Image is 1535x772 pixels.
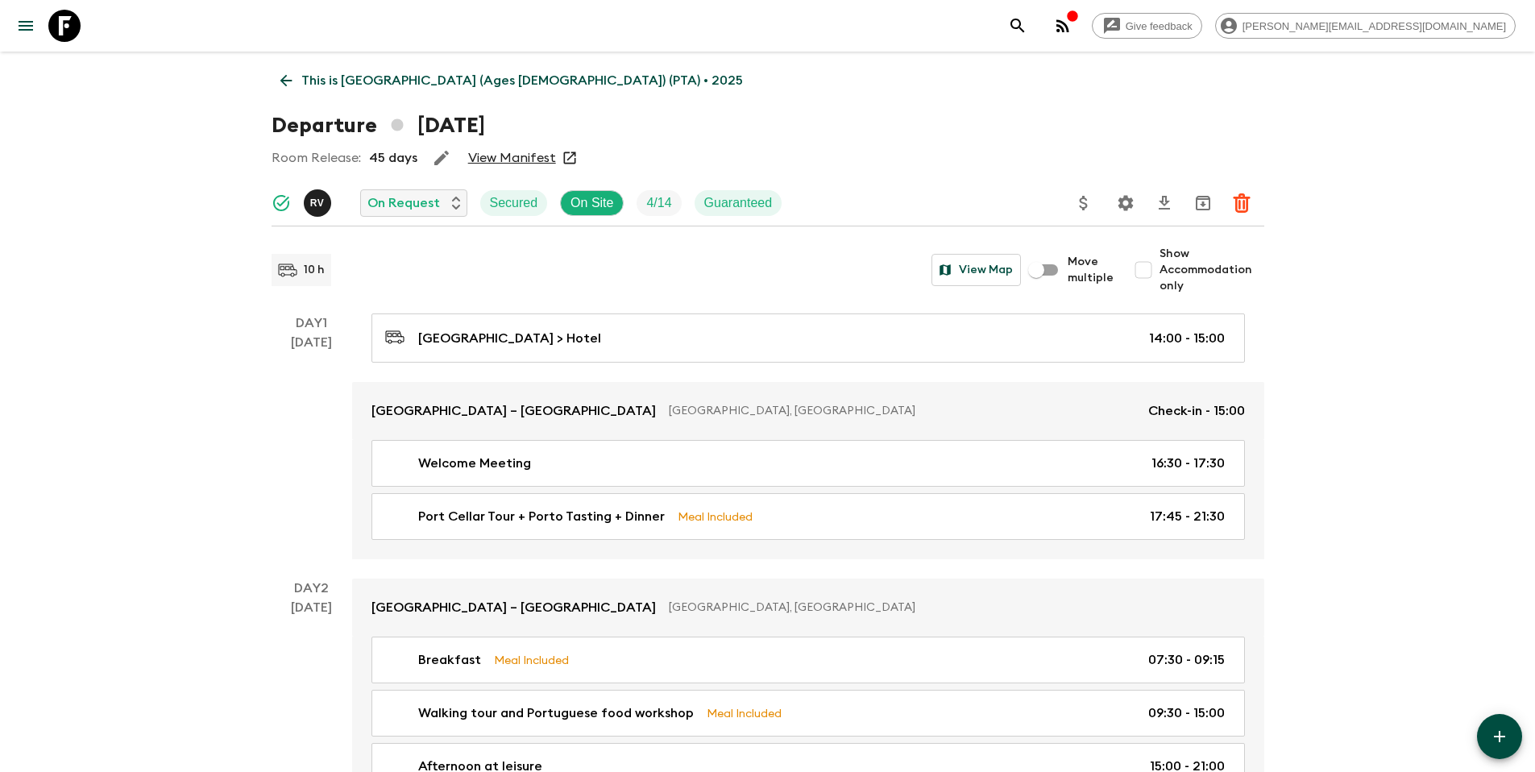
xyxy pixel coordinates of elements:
p: 14:00 - 15:00 [1149,329,1225,348]
a: Give feedback [1092,13,1202,39]
p: R V [310,197,325,210]
p: On Site [570,193,613,213]
button: View Map [931,254,1021,286]
p: [GEOGRAPHIC_DATA], [GEOGRAPHIC_DATA] [669,403,1135,419]
div: On Site [560,190,624,216]
p: 16:30 - 17:30 [1151,454,1225,473]
p: Guaranteed [704,193,773,213]
p: Welcome Meeting [418,454,531,473]
button: Settings [1110,187,1142,219]
button: Update Price, Early Bird Discount and Costs [1068,187,1100,219]
p: 45 days [369,148,417,168]
p: Meal Included [678,508,753,525]
p: [GEOGRAPHIC_DATA] – [GEOGRAPHIC_DATA] [371,401,656,421]
p: Room Release: [272,148,361,168]
h1: Departure [DATE] [272,110,485,142]
p: [GEOGRAPHIC_DATA] > Hotel [418,329,601,348]
p: [GEOGRAPHIC_DATA] – [GEOGRAPHIC_DATA] [371,598,656,617]
button: Delete [1226,187,1258,219]
a: BreakfastMeal Included07:30 - 09:15 [371,637,1245,683]
p: Meal Included [494,651,569,669]
p: Check-in - 15:00 [1148,401,1245,421]
span: [PERSON_NAME][EMAIL_ADDRESS][DOMAIN_NAME] [1234,20,1515,32]
p: Port Cellar Tour + Porto Tasting + Dinner [418,507,665,526]
p: 10 h [304,262,325,278]
p: 4 / 14 [646,193,671,213]
p: Secured [490,193,538,213]
p: Day 2 [272,579,352,598]
p: Breakfast [418,650,481,670]
p: On Request [367,193,440,213]
a: View Manifest [468,150,556,166]
a: [GEOGRAPHIC_DATA] – [GEOGRAPHIC_DATA][GEOGRAPHIC_DATA], [GEOGRAPHIC_DATA]Check-in - 15:00 [352,382,1264,440]
p: 09:30 - 15:00 [1148,704,1225,723]
p: This is [GEOGRAPHIC_DATA] (Ages [DEMOGRAPHIC_DATA]) (PTA) • 2025 [301,71,743,90]
p: Day 1 [272,313,352,333]
a: Port Cellar Tour + Porto Tasting + DinnerMeal Included17:45 - 21:30 [371,493,1245,540]
span: Give feedback [1117,20,1201,32]
a: Welcome Meeting16:30 - 17:30 [371,440,1245,487]
span: Move multiple [1068,254,1114,286]
p: Walking tour and Portuguese food workshop [418,704,694,723]
div: [PERSON_NAME][EMAIL_ADDRESS][DOMAIN_NAME] [1215,13,1516,39]
button: Archive (Completed, Cancelled or Unsynced Departures only) [1187,187,1219,219]
p: 17:45 - 21:30 [1150,507,1225,526]
p: [GEOGRAPHIC_DATA], [GEOGRAPHIC_DATA] [669,600,1232,616]
span: Rita Vogel [304,194,334,207]
button: Download CSV [1148,187,1180,219]
button: RV [304,189,334,217]
div: [DATE] [291,333,332,559]
div: Secured [480,190,548,216]
button: menu [10,10,42,42]
button: search adventures [1002,10,1034,42]
span: Show Accommodation only [1160,246,1264,294]
a: [GEOGRAPHIC_DATA] – [GEOGRAPHIC_DATA][GEOGRAPHIC_DATA], [GEOGRAPHIC_DATA] [352,579,1264,637]
a: This is [GEOGRAPHIC_DATA] (Ages [DEMOGRAPHIC_DATA]) (PTA) • 2025 [272,64,752,97]
p: 07:30 - 09:15 [1148,650,1225,670]
a: [GEOGRAPHIC_DATA] > Hotel14:00 - 15:00 [371,313,1245,363]
svg: Synced Successfully [272,193,291,213]
div: Trip Fill [637,190,681,216]
a: Walking tour and Portuguese food workshopMeal Included09:30 - 15:00 [371,690,1245,737]
p: Meal Included [707,704,782,722]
